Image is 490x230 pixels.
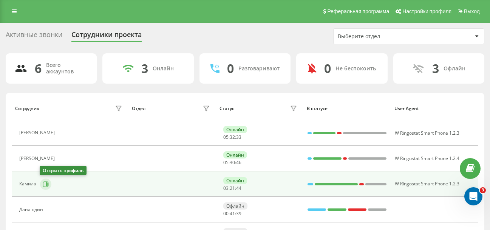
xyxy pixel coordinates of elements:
div: Сотрудник [15,106,39,111]
span: 05 [223,159,229,166]
div: [PERSON_NAME] [19,130,57,135]
div: Разговаривают [238,65,280,72]
div: Камила [19,181,38,186]
div: Открыть профиль [40,166,87,175]
span: 44 [236,185,241,191]
span: 00 [223,210,229,217]
div: : : [223,135,241,140]
div: Выберите отдел [338,33,428,40]
div: 0 [227,61,234,76]
div: 0 [324,61,331,76]
div: Онлайн [223,151,247,159]
span: 41 [230,210,235,217]
div: : : [223,160,241,165]
span: W Ringostat Smart Phone 1.2.3 [395,180,459,187]
span: 33 [236,134,241,140]
span: 39 [236,210,241,217]
span: Настройки профиля [402,8,451,14]
div: Офлайн [444,65,465,72]
div: В статусе [307,106,387,111]
span: Реферальная программа [327,8,389,14]
span: 05 [223,134,229,140]
div: Офлайн [223,202,247,210]
div: Всего аккаунтов [46,62,88,75]
div: Онлайн [223,177,247,184]
div: : : [223,186,241,191]
div: Онлайн [223,126,247,133]
span: 32 [230,134,235,140]
div: Не беспокоить [335,65,376,72]
div: User Agent [394,106,475,111]
div: : : [223,211,241,216]
span: 21 [230,185,235,191]
span: W Ringostat Smart Phone 1.2.4 [395,155,459,162]
span: 46 [236,159,241,166]
iframe: Intercom live chat [464,187,482,205]
div: Активные звонки [6,31,62,42]
span: 3 [480,187,486,193]
div: 3 [141,61,148,76]
div: 6 [35,61,42,76]
span: Выход [464,8,480,14]
div: 3 [432,61,439,76]
div: [PERSON_NAME] [19,156,57,161]
div: Сотрудники проекта [71,31,142,42]
span: W Ringostat Smart Phone 1.2.3 [395,130,459,136]
div: Онлайн [153,65,174,72]
div: Статус [219,106,234,111]
div: Отдел [132,106,145,111]
span: 03 [223,185,229,191]
div: Дана один [19,207,45,212]
span: 30 [230,159,235,166]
